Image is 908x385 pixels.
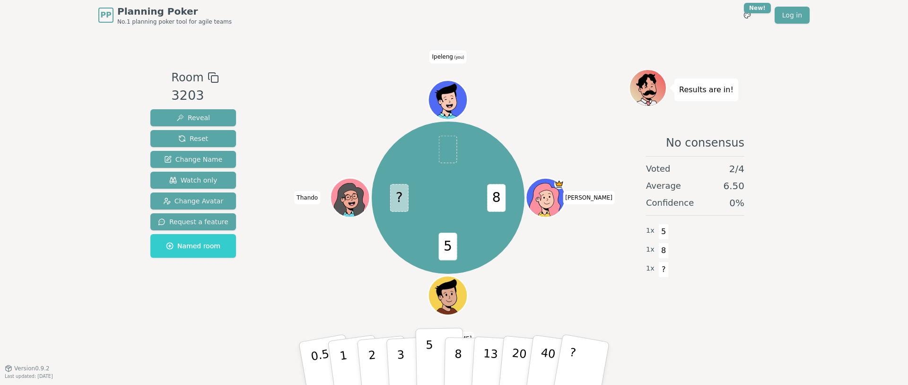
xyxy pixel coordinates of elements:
span: Click to change your name [294,191,320,204]
span: 2 / 4 [729,162,744,175]
a: Log in [775,7,810,24]
span: Norval is the host [554,179,564,189]
button: Change Avatar [150,192,236,210]
button: Click to change your avatar [429,81,466,118]
span: 5 [658,224,669,240]
span: 0 % [729,196,744,210]
span: Average [646,179,681,192]
span: ? [658,262,669,278]
button: Version0.9.2 [5,365,50,372]
span: ? [390,184,409,212]
span: Reset [178,134,208,143]
span: 8 [488,184,506,212]
span: Change Avatar [163,196,224,206]
span: Planning Poker [117,5,232,18]
span: Click to change your name [429,50,466,63]
button: Watch only [150,172,236,189]
span: Voted [646,162,671,175]
button: Named room [150,234,236,258]
span: No.1 planning poker tool for agile teams [117,18,232,26]
span: 1 x [646,226,655,236]
span: 8 [658,243,669,259]
span: Request a feature [158,217,228,227]
span: (you) [453,55,464,60]
button: Request a feature [150,213,236,230]
div: 3203 [171,86,218,105]
span: 6.50 [723,179,744,192]
button: Change Name [150,151,236,168]
span: Watch only [169,175,218,185]
button: New! [739,7,756,24]
span: Last updated: [DATE] [5,374,53,379]
a: PPPlanning PokerNo.1 planning poker tool for agile teams [98,5,232,26]
span: Change Name [164,155,222,164]
span: Confidence [646,196,694,210]
span: 1 x [646,263,655,274]
div: New! [744,3,771,13]
button: Reveal [150,109,236,126]
span: Version 0.9.2 [14,365,50,372]
button: Reset [150,130,236,147]
span: 1 x [646,245,655,255]
span: Click to change your name [563,191,615,204]
span: PP [100,9,111,21]
span: 5 [439,233,457,260]
span: Reveal [176,113,210,122]
span: Named room [166,241,220,251]
span: Room [171,69,203,86]
span: No consensus [666,135,744,150]
p: Results are in! [679,83,733,96]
